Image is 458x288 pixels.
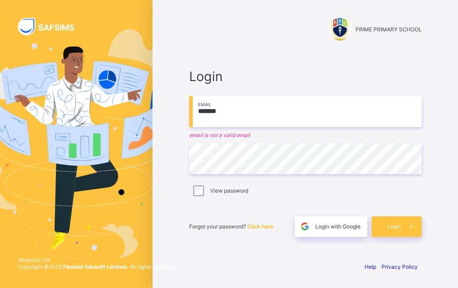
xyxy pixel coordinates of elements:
a: Privacy Policy [382,263,418,270]
a: Help [365,263,376,270]
span: Login with Google [315,223,360,230]
strong: Flexisaf Edusoft Limited. [63,263,128,270]
span: PRIME PRIMARY SCHOOL [356,26,422,33]
span: Copyright © 2025 All rights reserved. [18,263,176,270]
a: Click here [247,223,273,230]
em: email is not a valid email [189,132,422,138]
span: Login [387,223,401,230]
span: Version 0.1.19 [18,257,176,263]
span: Login [189,69,422,84]
label: View password [210,187,248,194]
img: google.396cfc9801f0270233282035f929180a.svg [300,221,310,232]
img: SAFSIMS Logo [18,18,85,35]
span: Forgot your password? [189,223,273,230]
